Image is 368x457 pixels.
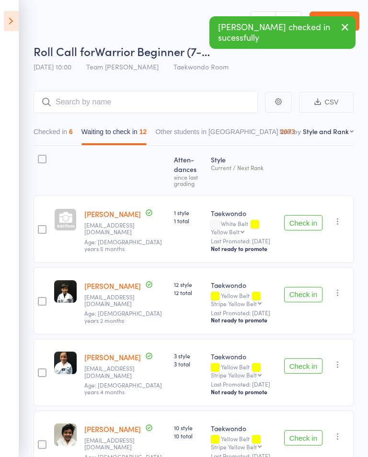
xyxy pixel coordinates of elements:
[84,209,141,219] a: [PERSON_NAME]
[155,123,295,145] button: Other students in [GEOGRAPHIC_DATA]2073
[54,423,77,446] img: image1668808163.png
[211,300,257,307] div: Stripe Yellow Belt
[34,43,95,59] span: Roll Call for
[84,352,141,362] a: [PERSON_NAME]
[84,381,162,396] span: Age: [DEMOGRAPHIC_DATA] years 4 months
[211,245,276,252] div: Not ready to promote
[284,430,322,446] button: Check in
[211,352,276,361] div: Taekwondo
[299,92,354,113] button: CSV
[211,164,276,171] div: Current / Next Rank
[284,287,322,302] button: Check in
[95,43,210,59] span: Warrior Beginner (7-…
[303,126,349,136] div: Style and Rank
[284,215,322,230] button: Check in
[174,288,203,297] span: 12 total
[174,352,203,360] span: 3 style
[84,365,147,379] small: carbonneau_marie@hotmail.com
[211,316,276,324] div: Not ready to promote
[174,432,203,440] span: 10 total
[84,309,162,324] span: Age: [DEMOGRAPHIC_DATA] years 2 months
[279,126,301,136] label: Sort by
[174,423,203,432] span: 10 style
[86,62,159,71] span: Team [PERSON_NAME]
[84,424,141,434] a: [PERSON_NAME]
[84,238,162,252] span: Age: [DEMOGRAPHIC_DATA] years 5 months
[211,228,240,235] div: Yellow Belt
[174,217,203,225] span: 1 total
[174,174,203,186] div: since last grading
[34,91,258,113] input: Search by name
[139,128,147,136] div: 12
[34,62,71,71] span: [DATE] 10:00
[84,437,147,451] small: khadka_barsha@ymail.com
[81,123,147,145] button: Waiting to check in12
[211,444,257,450] div: Stripe Yellow Belt
[84,222,147,236] small: rrmalcolm13@gmail.com
[211,208,276,218] div: Taekwondo
[284,358,322,374] button: Check in
[211,372,257,378] div: Stripe Yellow Belt
[84,281,141,291] a: [PERSON_NAME]
[310,11,359,31] a: Exit roll call
[173,62,229,71] span: Taekwondo Room
[211,280,276,290] div: Taekwondo
[69,128,73,136] div: 6
[174,280,203,288] span: 12 style
[211,364,276,378] div: Yellow Belt
[211,292,276,307] div: Yellow Belt
[170,150,207,191] div: Atten­dances
[54,352,77,374] img: image1740179447.png
[34,123,73,145] button: Checked in6
[174,360,203,368] span: 3 total
[211,381,276,388] small: Last Promoted: [DATE]
[174,208,203,217] span: 1 style
[211,220,276,235] div: White Belt
[209,16,356,49] div: [PERSON_NAME] checked in sucessfully
[211,388,276,396] div: Not ready to promote
[54,280,77,303] img: image1729292799.png
[211,423,276,433] div: Taekwondo
[84,294,147,308] small: thejaes.sunglao@gmail.com
[207,150,280,191] div: Style
[211,238,276,244] small: Last Promoted: [DATE]
[211,435,276,450] div: Yellow Belt
[211,309,276,316] small: Last Promoted: [DATE]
